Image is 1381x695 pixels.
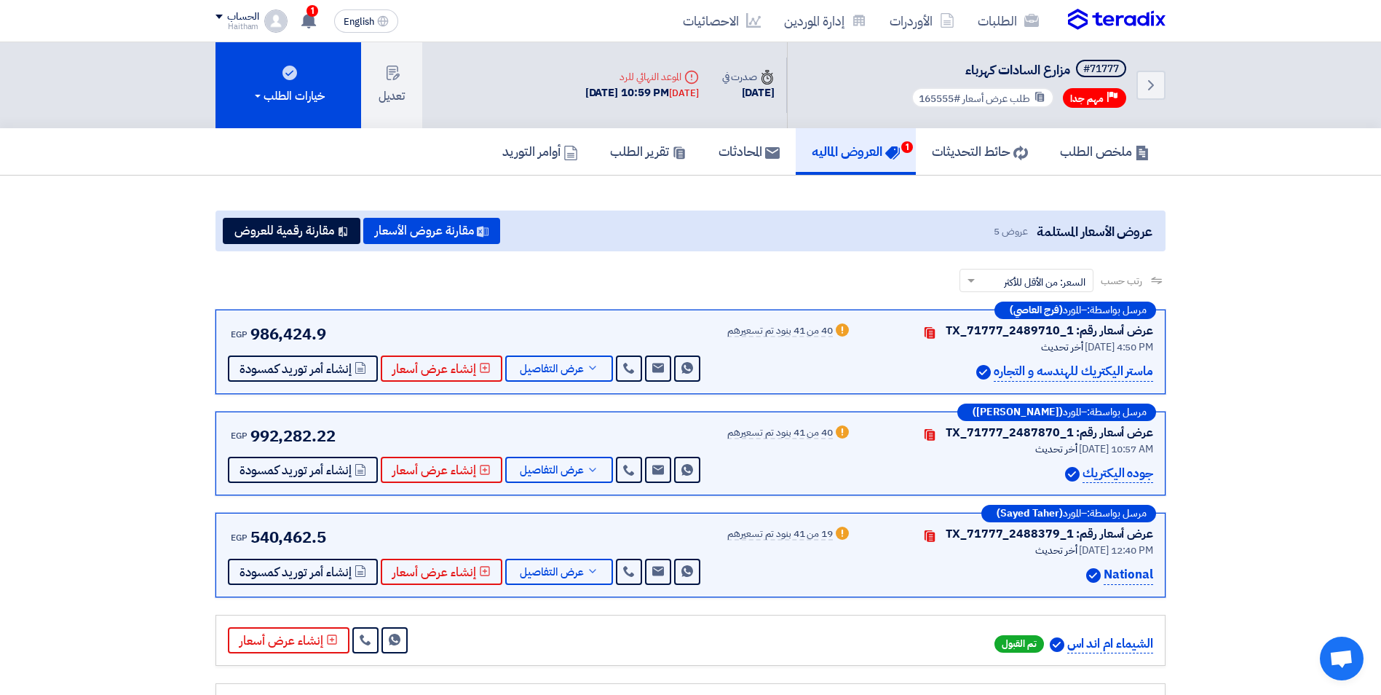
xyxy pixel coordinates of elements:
span: مرسل بواسطة: [1087,407,1147,417]
span: عرض التفاصيل [520,567,584,578]
p: الشيماء ام اند اس [1067,635,1153,654]
div: #71777 [1083,64,1119,74]
div: 40 من 41 بنود تم تسعيرهم [727,428,833,439]
span: [DATE] 12:40 PM [1079,543,1153,558]
span: المورد [1063,407,1081,417]
span: أخر تحديث [1035,543,1077,558]
a: أوامر التوريد [486,128,594,175]
button: إنشاء عرض أسعار [381,457,502,483]
button: تعديل [361,42,422,128]
span: إنشاء أمر توريد كمسودة [240,567,352,578]
div: – [981,505,1156,522]
span: #165555 [919,91,960,106]
img: Verified Account [1065,467,1080,482]
span: عرض التفاصيل [520,465,584,476]
div: – [957,404,1156,421]
a: تقرير الطلب [594,128,703,175]
a: الأوردرات [878,4,966,38]
div: [DATE] [722,85,775,101]
button: عرض التفاصيل [505,356,613,382]
img: Verified Account [976,365,991,380]
b: (فرج العاصي) [1010,305,1063,315]
span: إنشاء عرض أسعار [392,465,476,476]
a: إدارة الموردين [772,4,878,38]
div: الحساب [227,11,258,23]
span: EGP [231,531,248,544]
a: ملخص الطلب [1044,128,1166,175]
button: إنشاء عرض أسعار [381,559,502,585]
p: National [1104,565,1153,585]
h5: ملخص الطلب [1060,143,1149,160]
div: Open chat [1320,637,1364,680]
p: ماستر اليكتريك للهندسه و التجاره [994,362,1153,382]
div: خيارات الطلب [252,87,325,105]
span: 992,282.22 [250,424,336,448]
span: [DATE] 10:57 AM [1079,441,1153,457]
span: أخر تحديث [1041,339,1083,355]
h5: تقرير الطلب [610,143,686,160]
span: تم القبول [994,635,1044,653]
a: الاحصائيات [671,4,772,38]
button: مقارنة رقمية للعروض [223,218,360,244]
span: [DATE] 4:50 PM [1085,339,1153,355]
b: ([PERSON_NAME]) [973,407,1063,417]
a: العروض الماليه1 [796,128,916,175]
button: خيارات الطلب [215,42,361,128]
span: إنشاء عرض أسعار [392,364,476,374]
button: إنشاء أمر توريد كمسودة [228,457,378,483]
div: عرض أسعار رقم: TX_71777_2488379_1 [946,525,1153,543]
button: عرض التفاصيل [505,559,613,585]
span: عروض الأسعار المستلمة [1037,221,1152,241]
span: عرض التفاصيل [520,364,584,374]
div: Haitham [215,23,258,31]
img: Teradix logo [1068,9,1166,31]
h5: المحادثات [719,143,780,160]
h5: أوامر التوريد [502,143,578,160]
span: EGP [231,328,248,341]
span: 986,424.9 [250,322,326,346]
button: English [334,9,398,33]
button: إنشاء عرض أسعار [228,627,349,653]
span: طلب عرض أسعار [962,91,1030,106]
div: – [994,302,1156,319]
h5: العروض الماليه [812,143,900,160]
b: (Sayed Taher) [997,509,1063,519]
div: [DATE] [669,86,698,101]
span: المورد [1063,305,1081,315]
button: عرض التفاصيل [505,457,613,483]
span: 540,462.5 [250,525,326,549]
span: إنشاء أمر توريد كمسودة [240,465,352,476]
span: مزارع السادات كهرباء [965,60,1070,79]
img: Verified Account [1050,637,1064,652]
span: English [344,17,374,27]
span: مرسل بواسطة: [1087,305,1147,315]
span: إنشاء عرض أسعار [392,567,476,578]
span: السعر: من الأقل للأكثر [1004,275,1085,290]
a: حائط التحديثات [916,128,1044,175]
a: الطلبات [966,4,1050,38]
span: رتب حسب [1101,273,1142,288]
div: الموعد النهائي للرد [585,69,699,85]
div: عرض أسعار رقم: TX_71777_2489710_1 [946,322,1153,339]
span: 1 [901,141,913,153]
button: إنشاء أمر توريد كمسودة [228,356,378,382]
span: عروض 5 [994,224,1027,239]
span: أخر تحديث [1035,441,1077,457]
div: [DATE] 10:59 PM [585,85,699,101]
span: إنشاء أمر توريد كمسودة [240,364,352,374]
h5: مزارع السادات كهرباء [909,60,1129,80]
button: مقارنة عروض الأسعار [363,218,500,244]
span: المورد [1063,509,1081,519]
img: profile_test.png [264,9,288,33]
span: 1 [306,5,318,17]
span: EGP [231,429,248,442]
div: 19 من 41 بنود تم تسعيرهم [727,529,833,541]
h5: حائط التحديثات [932,143,1028,160]
div: 40 من 41 بنود تم تسعيرهم [727,326,833,337]
span: مهم جدا [1070,92,1104,106]
p: جوده اليكتريك [1083,464,1153,484]
button: إنشاء عرض أسعار [381,356,502,382]
div: عرض أسعار رقم: TX_71777_2487870_1 [946,424,1153,441]
img: Verified Account [1086,568,1101,583]
div: صدرت في [722,69,775,85]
